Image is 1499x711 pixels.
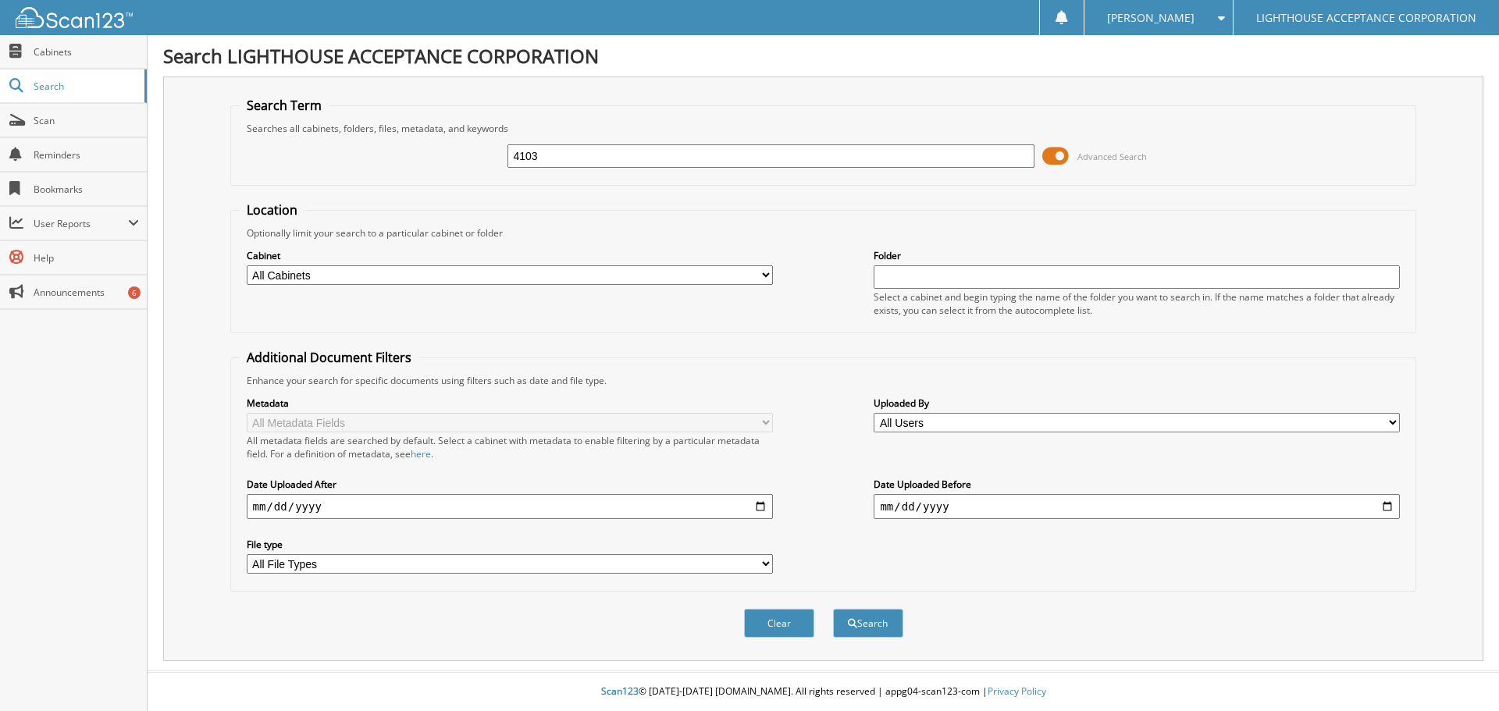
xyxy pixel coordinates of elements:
[128,286,141,299] div: 6
[874,494,1400,519] input: end
[744,609,814,638] button: Clear
[239,122,1408,135] div: Searches all cabinets, folders, files, metadata, and keywords
[239,226,1408,240] div: Optionally limit your search to a particular cabinet or folder
[874,249,1400,262] label: Folder
[1107,13,1195,23] span: [PERSON_NAME]
[833,609,903,638] button: Search
[874,290,1400,317] div: Select a cabinet and begin typing the name of the folder you want to search in. If the name match...
[34,45,139,59] span: Cabinets
[34,217,128,230] span: User Reports
[34,80,137,93] span: Search
[988,684,1046,698] a: Privacy Policy
[247,494,773,519] input: start
[247,434,773,460] div: All metadata fields are searched by default. Select a cabinet with metadata to enable filtering b...
[247,249,773,262] label: Cabinet
[148,673,1499,711] div: © [DATE]-[DATE] [DOMAIN_NAME]. All rights reserved | appg04-scan123-com |
[163,43,1483,69] h1: Search LIGHTHOUSE ACCEPTANCE CORPORATION
[1256,13,1476,23] span: LIGHTHOUSE ACCEPTANCE CORPORATION
[239,374,1408,387] div: Enhance your search for specific documents using filters such as date and file type.
[874,478,1400,491] label: Date Uploaded Before
[34,286,139,299] span: Announcements
[1077,151,1147,162] span: Advanced Search
[34,148,139,162] span: Reminders
[247,478,773,491] label: Date Uploaded After
[247,538,773,551] label: File type
[16,7,133,28] img: scan123-logo-white.svg
[34,114,139,127] span: Scan
[34,183,139,196] span: Bookmarks
[34,251,139,265] span: Help
[1421,636,1499,711] iframe: Chat Widget
[239,97,329,114] legend: Search Term
[601,684,639,698] span: Scan123
[411,447,431,460] a: here
[247,396,773,410] label: Metadata
[239,349,419,366] legend: Additional Document Filters
[874,396,1400,410] label: Uploaded By
[239,201,305,219] legend: Location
